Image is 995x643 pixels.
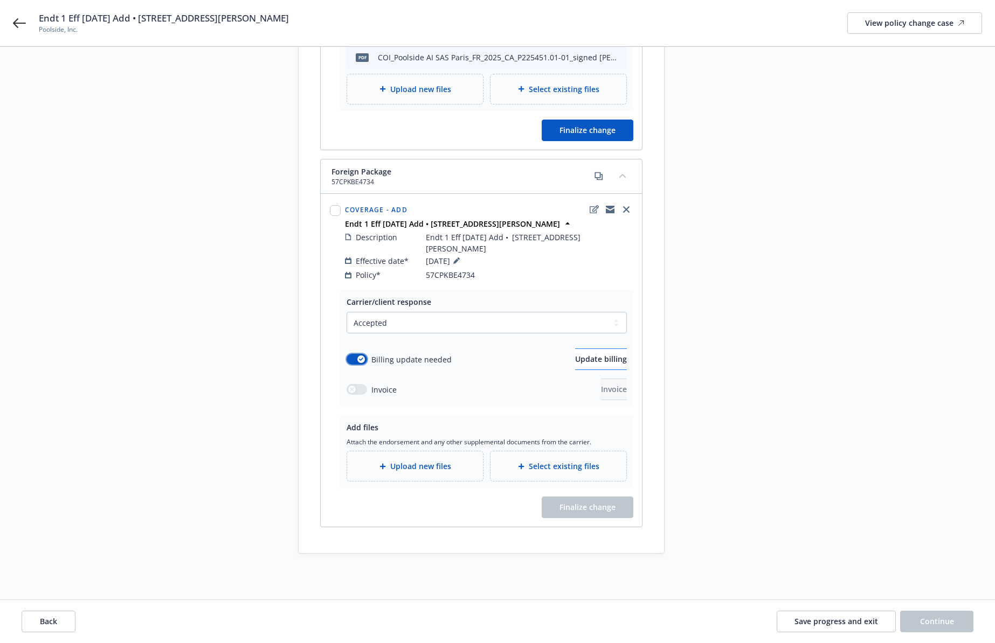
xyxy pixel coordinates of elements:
button: collapse content [614,167,631,184]
span: Coverage - Add [345,205,407,214]
a: edit [588,203,600,216]
span: Finalize change [559,125,616,135]
div: Upload new files [347,74,483,104]
span: Billing update needed [371,354,452,365]
div: Upload new files [347,451,483,481]
span: Carrier/client response [347,297,431,307]
span: 57CPKBE4734 [331,177,391,187]
span: Foreign Package [331,166,391,177]
div: Select existing files [490,74,627,104]
span: Invoice [601,384,627,394]
a: copyLogging [604,203,617,216]
div: Foreign Package57CPKBE4734copycollapse content [321,159,642,194]
span: Endt 1 Eff [DATE] Add • [STREET_ADDRESS][PERSON_NAME] [39,12,289,25]
span: [DATE] [426,254,463,267]
span: Poolside, Inc. [39,25,289,34]
span: Endt 1 Eff [DATE] Add • [STREET_ADDRESS][PERSON_NAME] [426,232,633,254]
span: Select existing files [529,83,599,95]
div: Select existing files [490,451,627,481]
button: Save progress and exit [777,611,896,632]
span: Add files [347,422,378,432]
button: Back [22,611,75,632]
button: Continue [900,611,973,632]
span: Description [356,232,397,243]
span: Back [40,616,57,626]
span: Effective date* [356,255,409,267]
span: Invoice [371,384,397,395]
a: close [620,203,633,216]
span: Upload new files [390,83,451,95]
span: Update billing [575,354,627,364]
span: Finalize change [542,497,633,518]
span: Finalize change [559,502,616,512]
a: View policy change case [847,12,982,34]
button: Update billing [575,348,627,370]
span: Continue [920,616,954,626]
button: Invoice [601,379,627,400]
div: View policy change case [865,13,964,33]
a: copy [592,170,605,183]
span: Upload new files [390,460,451,472]
span: pdf [356,53,369,61]
span: Attach the endorsement and any other supplemental documents from the carrier. [347,437,627,446]
div: COI_Poolside AI SAS Paris_FR_2025_CA_P225451.01-01_signed [PERSON_NAME].pdf [378,52,618,63]
span: Save progress and exit [794,616,878,626]
span: Select existing files [529,460,599,472]
span: Policy* [356,269,381,281]
strong: Endt 1 Eff [DATE] Add • [STREET_ADDRESS][PERSON_NAME] [345,219,560,229]
button: Finalize change [542,120,633,141]
span: 57CPKBE4734 [426,269,475,281]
